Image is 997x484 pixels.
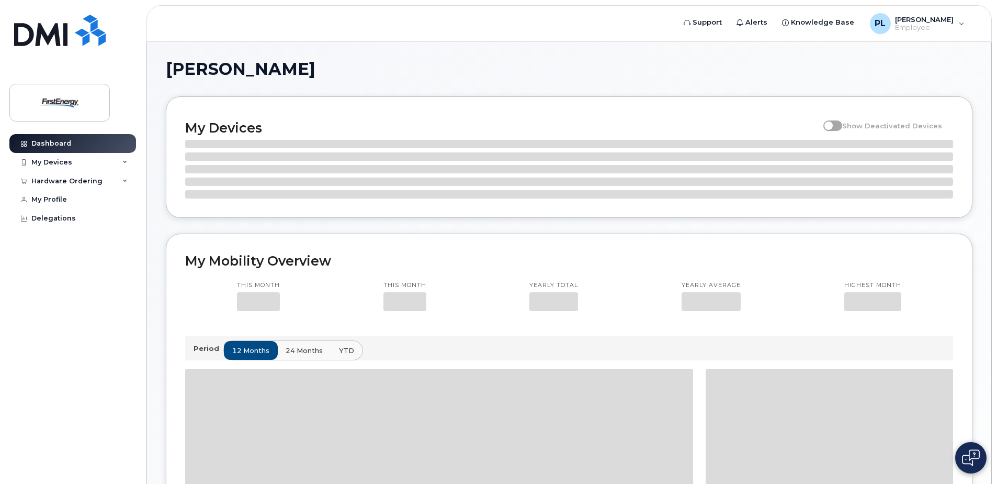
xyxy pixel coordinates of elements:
[339,346,354,356] span: YTD
[237,281,280,290] p: This month
[166,61,315,77] span: [PERSON_NAME]
[194,344,223,354] p: Period
[682,281,741,290] p: Yearly average
[844,281,901,290] p: Highest month
[185,253,953,269] h2: My Mobility Overview
[185,120,818,136] h2: My Devices
[383,281,426,290] p: This month
[842,122,942,130] span: Show Deactivated Devices
[962,449,980,466] img: Open chat
[529,281,578,290] p: Yearly total
[823,116,832,124] input: Show Deactivated Devices
[286,346,323,356] span: 24 months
